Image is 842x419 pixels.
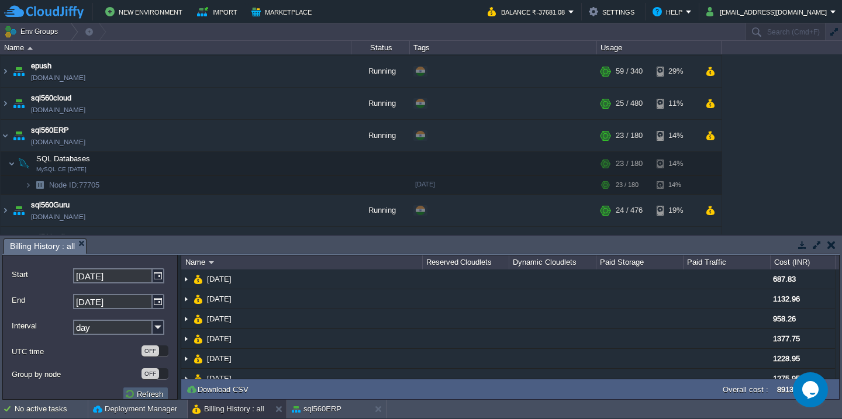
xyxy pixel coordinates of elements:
[657,56,695,87] div: 29%
[12,294,72,306] label: End
[488,5,568,19] button: Balance ₹-37681.08
[206,294,233,304] span: [DATE]
[597,255,683,269] div: Paid Storage
[194,269,203,289] img: AMDAwAAAACH5BAEAAAAALAAAAAABAAEAAAICRAEAOw==
[10,239,75,254] span: Billing History : all
[684,255,770,269] div: Paid Traffic
[657,176,695,194] div: 14%
[35,154,92,164] span: SQL Databases
[657,88,695,119] div: 11%
[1,41,351,54] div: Name
[181,309,191,328] img: AMDAwAAAACH5BAEAAAAALAAAAAABAAEAAAICRAEAOw==
[142,368,159,379] div: OFF
[616,152,643,175] div: 23 / 180
[351,120,410,151] div: Running
[251,5,315,19] button: Marketplace
[410,41,596,54] div: Tags
[11,227,27,258] img: AMDAwAAAACH5BAEAAAAALAAAAAABAAEAAAICRAEAOw==
[181,269,191,289] img: AMDAwAAAACH5BAEAAAAALAAAAAABAAEAAAICRAEAOw==
[35,154,92,163] a: SQL DatabasesMySQL CE [DATE]
[773,334,800,343] span: 1377.75
[510,255,596,269] div: Dynamic Cloudlets
[423,255,509,269] div: Reserved Cloudlets
[142,345,159,356] div: OFF
[27,47,33,50] img: AMDAwAAAACH5BAEAAAAALAAAAAABAAEAAAICRAEAOw==
[653,5,686,19] button: Help
[773,374,800,383] span: 1275.95
[186,384,252,394] button: Download CSV
[206,314,233,324] a: [DATE]
[31,60,51,72] a: epush
[31,136,85,148] span: [DOMAIN_NAME]
[16,152,32,175] img: AMDAwAAAACH5BAEAAAAALAAAAAABAAEAAAICRAEAOw==
[351,195,410,226] div: Running
[773,295,800,303] span: 1132.96
[8,152,15,175] img: AMDAwAAAACH5BAEAAAAALAAAAAABAAEAAAICRAEAOw==
[31,72,85,84] a: [DOMAIN_NAME]
[589,5,638,19] button: Settings
[181,289,191,309] img: AMDAwAAAACH5BAEAAAAALAAAAAABAAEAAAICRAEAOw==
[209,261,214,264] img: AMDAwAAAACH5BAEAAAAALAAAAAABAAEAAAICRAEAOw==
[206,354,233,363] a: [DATE]
[11,56,27,87] img: AMDAwAAAACH5BAEAAAAALAAAAAABAAEAAAICRAEAOw==
[657,152,695,175] div: 14%
[616,195,643,226] div: 24 / 476
[93,403,177,415] button: Deployment Manager
[351,227,410,258] div: Running
[12,268,72,281] label: Start
[206,274,233,284] a: [DATE]
[31,199,70,211] a: sql560Guru
[206,334,233,344] a: [DATE]
[32,176,48,194] img: AMDAwAAAACH5BAEAAAAALAAAAAABAAEAAAICRAEAOw==
[1,227,10,258] img: AMDAwAAAACH5BAEAAAAALAAAAAABAAEAAAICRAEAOw==
[11,195,27,226] img: AMDAwAAAACH5BAEAAAAALAAAAAABAAEAAAICRAEAOw==
[598,41,721,54] div: Usage
[773,314,796,323] span: 958.26
[31,231,73,243] span: sql560online
[105,5,186,19] button: New Environment
[616,227,643,258] div: 14 / 178
[31,104,85,116] span: [DOMAIN_NAME]
[31,211,85,223] span: [DOMAIN_NAME]
[771,255,835,269] div: Cost (INR)
[181,329,191,348] img: AMDAwAAAACH5BAEAAAAALAAAAAABAAEAAAICRAEAOw==
[197,5,241,19] button: Import
[36,166,87,173] span: MySQL CE [DATE]
[777,385,804,394] label: 8913.34
[11,88,27,119] img: AMDAwAAAACH5BAEAAAAALAAAAAABAAEAAAICRAEAOw==
[194,289,203,309] img: AMDAwAAAACH5BAEAAAAALAAAAAABAAEAAAICRAEAOw==
[49,181,79,189] span: Node ID:
[616,120,643,151] div: 23 / 180
[793,372,830,407] iframe: chat widget
[292,403,341,415] button: sql560ERP
[1,88,10,119] img: AMDAwAAAACH5BAEAAAAALAAAAAABAAEAAAICRAEAOw==
[723,385,768,394] label: Overall cost :
[4,5,84,19] img: CloudJiffy
[616,88,643,119] div: 25 / 480
[12,345,140,358] label: UTC time
[1,195,10,226] img: AMDAwAAAACH5BAEAAAAALAAAAAABAAEAAAICRAEAOw==
[125,389,167,399] button: Refresh
[181,369,191,388] img: AMDAwAAAACH5BAEAAAAALAAAAAABAAEAAAICRAEAOw==
[616,176,639,194] div: 23 / 180
[616,56,643,87] div: 59 / 340
[11,120,27,151] img: AMDAwAAAACH5BAEAAAAALAAAAAABAAEAAAICRAEAOw==
[657,227,695,258] div: 8%
[48,180,101,190] a: Node ID:77705
[182,255,422,269] div: Name
[31,92,71,104] a: sql560cloud
[4,23,62,40] button: Env Groups
[194,369,203,388] img: AMDAwAAAACH5BAEAAAAALAAAAAABAAEAAAICRAEAOw==
[31,124,69,136] a: sql560ERP
[48,180,101,190] span: 77705
[15,400,88,418] div: No active tasks
[773,354,800,363] span: 1228.95
[1,56,10,87] img: AMDAwAAAACH5BAEAAAAALAAAAAABAAEAAAICRAEAOw==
